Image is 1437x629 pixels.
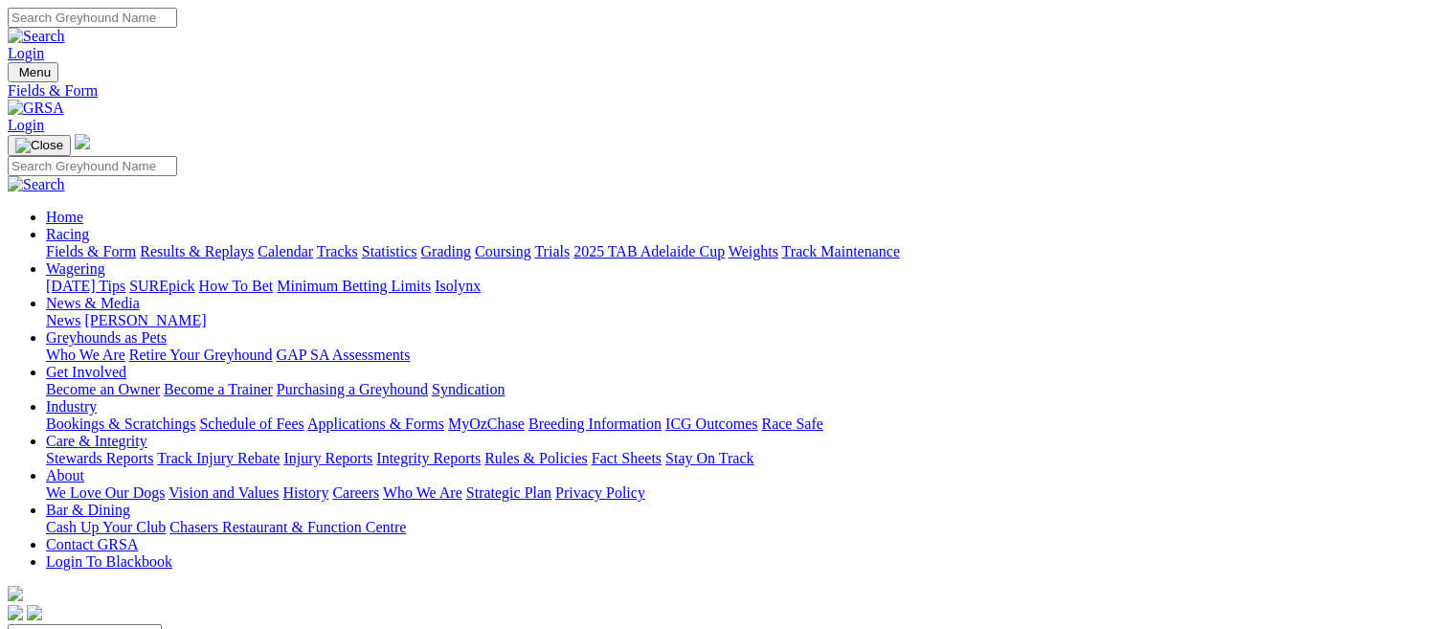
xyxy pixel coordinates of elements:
[448,416,525,432] a: MyOzChase
[435,278,481,294] a: Isolynx
[168,484,279,501] a: Vision and Values
[277,278,431,294] a: Minimum Betting Limits
[282,484,328,501] a: History
[8,156,177,176] input: Search
[8,176,65,193] img: Search
[46,347,1429,364] div: Greyhounds as Pets
[8,117,44,133] a: Login
[46,329,167,346] a: Greyhounds as Pets
[484,450,588,466] a: Rules & Policies
[283,450,372,466] a: Injury Reports
[157,450,280,466] a: Track Injury Rebate
[46,295,140,311] a: News & Media
[8,28,65,45] img: Search
[46,243,1429,260] div: Racing
[46,278,1429,295] div: Wagering
[46,536,138,552] a: Contact GRSA
[8,586,23,601] img: logo-grsa-white.png
[362,243,417,259] a: Statistics
[46,484,1429,502] div: About
[46,450,1429,467] div: Care & Integrity
[317,243,358,259] a: Tracks
[46,381,160,397] a: Become an Owner
[129,347,273,363] a: Retire Your Greyhound
[46,260,105,277] a: Wagering
[46,433,147,449] a: Care & Integrity
[592,450,662,466] a: Fact Sheets
[332,484,379,501] a: Careers
[277,381,428,397] a: Purchasing a Greyhound
[46,364,126,380] a: Get Involved
[46,226,89,242] a: Racing
[665,450,753,466] a: Stay On Track
[307,416,444,432] a: Applications & Forms
[15,138,63,153] img: Close
[46,553,172,570] a: Login To Blackbook
[75,134,90,149] img: logo-grsa-white.png
[46,312,80,328] a: News
[46,381,1429,398] div: Get Involved
[8,62,58,82] button: Toggle navigation
[383,484,462,501] a: Who We Are
[46,398,97,415] a: Industry
[475,243,531,259] a: Coursing
[46,416,195,432] a: Bookings & Scratchings
[8,605,23,620] img: facebook.svg
[199,416,303,432] a: Schedule of Fees
[376,450,481,466] a: Integrity Reports
[277,347,411,363] a: GAP SA Assessments
[782,243,900,259] a: Track Maintenance
[729,243,778,259] a: Weights
[421,243,471,259] a: Grading
[46,519,1429,536] div: Bar & Dining
[528,416,662,432] a: Breeding Information
[19,65,51,79] span: Menu
[534,243,570,259] a: Trials
[432,381,505,397] a: Syndication
[27,605,42,620] img: twitter.svg
[8,8,177,28] input: Search
[46,278,125,294] a: [DATE] Tips
[761,416,822,432] a: Race Safe
[140,243,254,259] a: Results & Replays
[46,450,153,466] a: Stewards Reports
[46,209,83,225] a: Home
[555,484,645,501] a: Privacy Policy
[199,278,274,294] a: How To Bet
[84,312,206,328] a: [PERSON_NAME]
[8,45,44,61] a: Login
[46,502,130,518] a: Bar & Dining
[665,416,757,432] a: ICG Outcomes
[46,519,166,535] a: Cash Up Your Club
[573,243,725,259] a: 2025 TAB Adelaide Cup
[8,135,71,156] button: Toggle navigation
[169,519,406,535] a: Chasers Restaurant & Function Centre
[164,381,273,397] a: Become a Trainer
[258,243,313,259] a: Calendar
[129,278,194,294] a: SUREpick
[8,100,64,117] img: GRSA
[46,484,165,501] a: We Love Our Dogs
[46,243,136,259] a: Fields & Form
[46,347,125,363] a: Who We Are
[46,312,1429,329] div: News & Media
[46,416,1429,433] div: Industry
[466,484,551,501] a: Strategic Plan
[46,467,84,483] a: About
[8,82,1429,100] a: Fields & Form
